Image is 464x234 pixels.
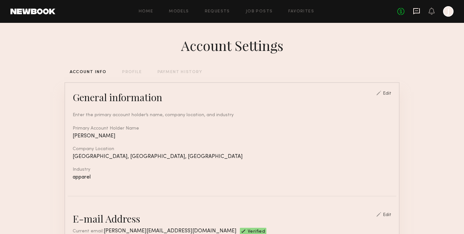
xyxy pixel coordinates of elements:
div: Industry [73,167,391,172]
a: Models [169,9,189,14]
a: Home [139,9,153,14]
div: Account Settings [181,36,283,55]
a: Job Posts [246,9,273,14]
a: Requests [205,9,230,14]
div: General information [73,91,162,104]
a: Favorites [288,9,314,14]
div: Company Location [73,147,391,151]
div: ACCOUNT INFO [70,70,106,74]
div: Edit [383,213,391,217]
a: J [443,6,454,17]
div: apparel [73,175,391,180]
div: Primary Account Holder Name [73,126,391,131]
div: PAYMENT HISTORY [157,70,202,74]
div: Enter the primary account holder’s name, company location, and industry [73,112,391,118]
div: E-mail Address [73,212,140,225]
div: [GEOGRAPHIC_DATA], [GEOGRAPHIC_DATA], [GEOGRAPHIC_DATA] [73,154,391,160]
div: PROFILE [122,70,141,74]
div: [PERSON_NAME] [73,133,391,139]
span: [PERSON_NAME][EMAIL_ADDRESS][DOMAIN_NAME] [104,228,237,234]
div: Edit [383,91,391,96]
